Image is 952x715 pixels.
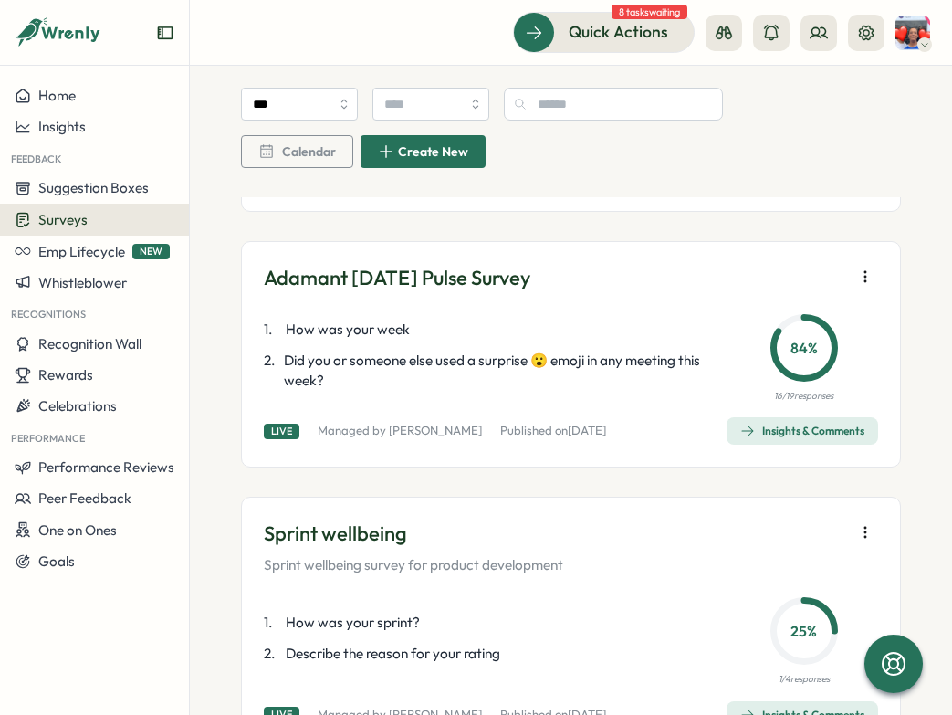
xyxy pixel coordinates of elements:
span: 2 . [264,644,282,664]
p: 25 % [776,620,832,643]
span: Suggestion Boxes [38,179,149,196]
div: Insights & Comments [740,424,864,438]
span: Calendar [282,145,336,158]
p: Adamant [DATE] Pulse Survey [264,264,530,292]
p: Managed by [318,423,482,439]
span: Whistleblower [38,274,127,291]
span: Quick Actions [569,20,668,44]
div: Live [264,424,299,439]
p: Sprint wellbeing survey for product development [264,555,563,575]
span: Create New [398,145,468,158]
span: Emp Lifecycle [38,243,125,260]
span: Surveys [38,211,88,228]
span: Home [38,87,76,104]
span: 1 . [264,320,282,340]
button: Create New [361,135,486,168]
span: 2 . [264,351,280,391]
p: 84 % [776,336,832,359]
span: One on Ones [38,521,117,539]
p: 16 / 19 responses [774,389,833,404]
span: 8 tasks waiting [612,5,687,19]
img: Anne Fraser-Vatto [895,16,930,50]
button: Quick Actions [513,12,695,52]
span: Peer Feedback [38,489,131,507]
span: Goals [38,552,75,570]
span: Celebrations [38,397,117,415]
a: [PERSON_NAME] [389,423,482,437]
button: Calendar [241,135,353,168]
span: NEW [132,244,170,259]
span: Recognition Wall [38,335,141,352]
p: Published on [500,423,606,439]
button: Expand sidebar [156,24,174,42]
span: Performance Reviews [38,458,174,476]
span: Insights [38,118,86,135]
span: Describe the reason for your rating [286,644,500,664]
span: [DATE] [568,423,606,437]
span: How was your sprint? [286,613,420,633]
p: 1 / 4 responses [779,672,830,687]
span: Rewards [38,366,93,384]
span: Did you or someone else used a surprise 😮 emoji in any meeting this week? [284,351,707,391]
button: Insights & Comments [727,417,878,445]
p: Sprint wellbeing [264,520,563,548]
span: 1 . [264,613,282,633]
span: How was your week [286,320,410,340]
